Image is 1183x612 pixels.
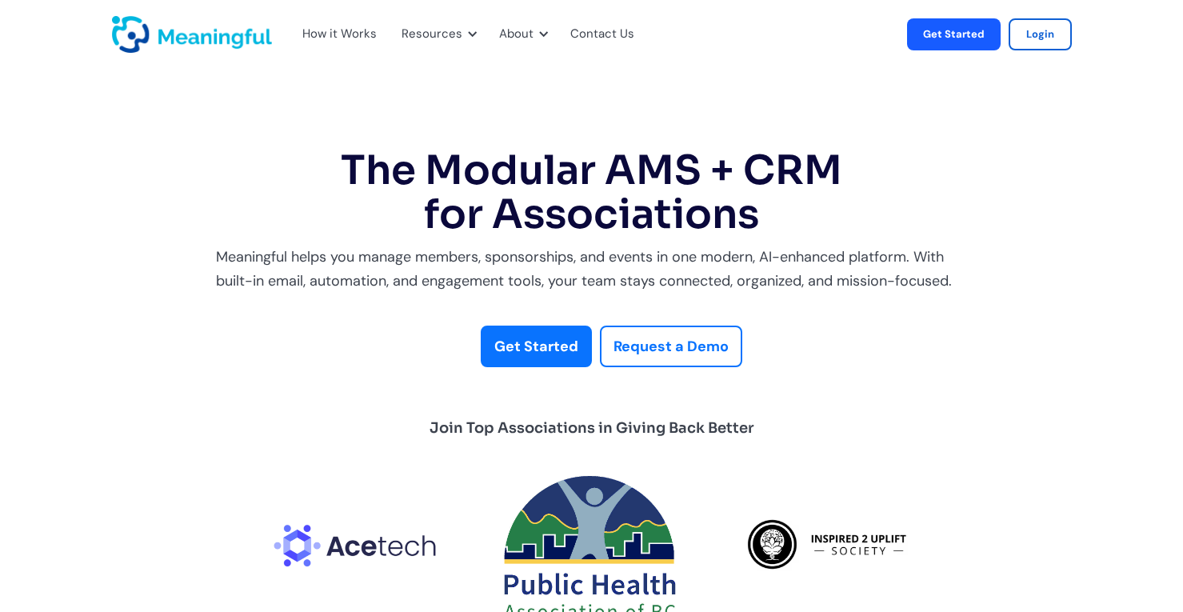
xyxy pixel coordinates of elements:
[430,415,754,441] div: Join Top Associations in Giving Back Better
[613,337,729,356] strong: Request a Demo
[112,16,152,53] a: home
[1009,18,1072,50] a: Login
[499,24,534,45] div: About
[600,326,742,368] a: Request a Demo
[481,326,592,368] a: Get Started
[561,8,653,61] div: Contact Us
[293,8,384,61] div: How it Works
[907,18,1001,50] a: Get Started
[216,245,968,294] div: Meaningful helps you manage members, sponsorships, and events in one modern, AI-enhanced platform...
[392,8,482,61] div: Resources
[570,24,634,45] a: Contact Us
[302,24,365,45] a: How it Works
[402,24,462,45] div: Resources
[490,8,553,61] div: About
[494,337,578,356] strong: Get Started
[302,24,377,45] div: How it Works
[216,149,968,237] h1: The Modular AMS + CRM for Associations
